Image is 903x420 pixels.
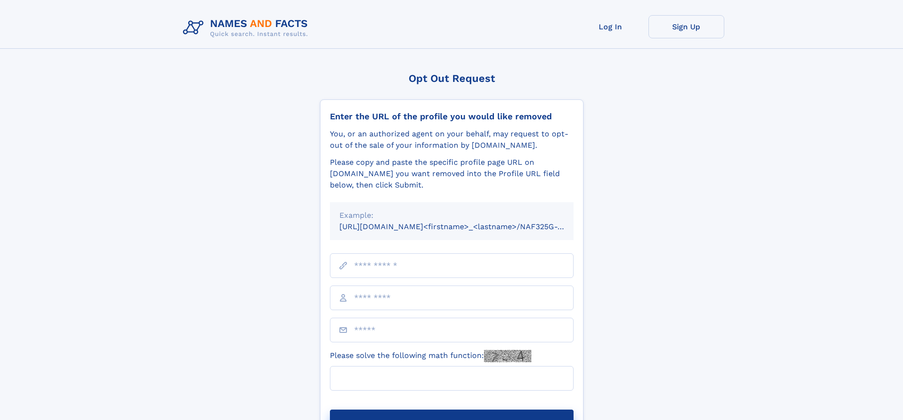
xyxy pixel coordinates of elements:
[330,111,574,122] div: Enter the URL of the profile you would like removed
[573,15,648,38] a: Log In
[330,157,574,191] div: Please copy and paste the specific profile page URL on [DOMAIN_NAME] you want removed into the Pr...
[648,15,724,38] a: Sign Up
[330,350,531,362] label: Please solve the following math function:
[320,72,584,84] div: Opt Out Request
[330,128,574,151] div: You, or an authorized agent on your behalf, may request to opt-out of the sale of your informatio...
[339,210,564,221] div: Example:
[179,15,316,41] img: Logo Names and Facts
[339,222,592,231] small: [URL][DOMAIN_NAME]<firstname>_<lastname>/NAF325G-xxxxxxxx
